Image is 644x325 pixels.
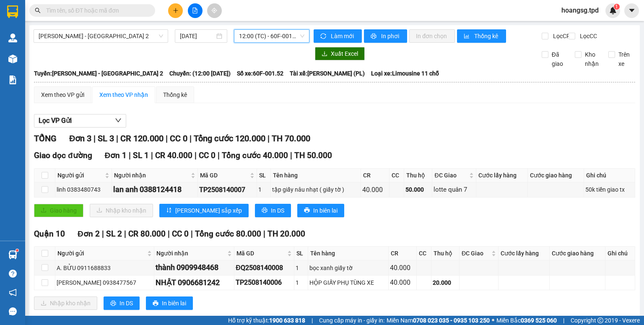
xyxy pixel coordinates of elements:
[106,229,122,239] span: SL 2
[389,247,417,260] th: CR
[582,50,602,68] span: Kho nhận
[9,289,17,296] span: notification
[188,3,203,18] button: file-add
[162,299,186,308] span: In biên lai
[39,115,72,126] span: Lọc VP Gửi
[99,90,148,99] div: Xem theo VP nhận
[156,249,226,258] span: Người nhận
[331,49,358,58] span: Xuất Excel
[605,247,635,260] th: Ghi chú
[57,263,153,273] div: A. BỬU 0911688833
[262,207,267,214] span: printer
[269,317,305,324] strong: 1900 633 818
[496,316,557,325] span: Miền Bắc
[296,263,306,273] div: 1
[236,249,286,258] span: Mã GD
[8,55,17,63] img: warehouse-icon
[113,184,196,195] div: lan anh 0388124418
[474,31,499,41] span: Thống kê
[34,151,92,160] span: Giao dọc đường
[195,151,197,160] span: |
[16,249,18,252] sup: 1
[163,90,187,99] div: Thống kê
[434,185,475,195] div: lotte quân 7
[110,300,116,307] span: printer
[93,133,96,143] span: |
[263,229,265,239] span: |
[39,30,163,42] span: Phương Lâm - Sài Gòn 2
[499,247,550,260] th: Cước lấy hàng
[521,317,557,324] strong: 0369 525 060
[35,8,41,13] span: search
[8,75,17,84] img: solution-icon
[271,169,361,182] th: Tên hàng
[124,229,126,239] span: |
[180,31,214,41] input: 14/08/2025
[234,260,294,275] td: ĐQ2508140008
[271,206,284,215] span: In DS
[57,249,145,258] span: Người gửi
[315,47,365,60] button: downloadXuất Excel
[114,171,189,180] span: Người nhận
[207,3,222,18] button: aim
[405,185,431,194] div: 50.000
[34,133,57,143] span: TỔNG
[615,4,618,10] span: 1
[46,6,145,15] input: Tìm tên, số ĐT hoặc mã đơn
[584,169,635,182] th: Ghi chú
[255,204,291,217] button: printerIn DS
[151,151,153,160] span: |
[200,171,248,180] span: Mã GD
[98,133,114,143] span: SL 3
[615,50,636,68] span: Trên xe
[57,278,153,287] div: [PERSON_NAME] 0938477567
[257,169,271,182] th: SL
[267,229,305,239] span: TH 20.000
[153,300,158,307] span: printer
[102,229,104,239] span: |
[133,151,149,160] span: SL 1
[434,171,467,180] span: ĐC Giao
[120,133,164,143] span: CR 120.000
[387,316,490,325] span: Miền Nam
[41,90,84,99] div: Xem theo VP gửi
[433,278,458,287] div: 20.000
[194,133,265,143] span: Tổng cước 120.000
[173,8,179,13] span: plus
[236,277,293,288] div: TP2508140006
[34,204,83,217] button: uploadGiao hàng
[294,247,308,260] th: SL
[309,263,387,273] div: bọc xanh giấy tờ
[390,169,404,182] th: CC
[413,317,490,324] strong: 0708 023 035 - 0935 103 250
[116,133,118,143] span: |
[457,29,506,43] button: bar-chartThống kê
[115,117,122,124] span: down
[195,229,261,239] span: Tổng cước 80.000
[155,151,192,160] span: CR 40.000
[563,316,564,325] span: |
[272,133,310,143] span: TH 70.000
[119,299,133,308] span: In DS
[267,133,270,143] span: |
[371,69,439,78] span: Loại xe: Limousine 11 chỗ
[322,51,327,57] span: download
[166,133,168,143] span: |
[294,151,332,160] span: TH 50.000
[528,169,584,182] th: Cước giao hàng
[462,249,490,258] span: ĐC Giao
[218,151,220,160] span: |
[319,316,384,325] span: Cung cấp máy in - giấy in:
[156,262,233,273] div: thành 0909948468
[296,278,306,287] div: 1
[314,29,362,43] button: syncLàm mới
[234,276,294,290] td: TP2508140006
[362,185,388,195] div: 40.000
[290,69,365,78] span: Tài xế: [PERSON_NAME] (PL)
[371,33,378,40] span: printer
[9,270,17,278] span: question-circle
[361,169,390,182] th: CR
[9,307,17,315] span: message
[290,151,292,160] span: |
[191,229,193,239] span: |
